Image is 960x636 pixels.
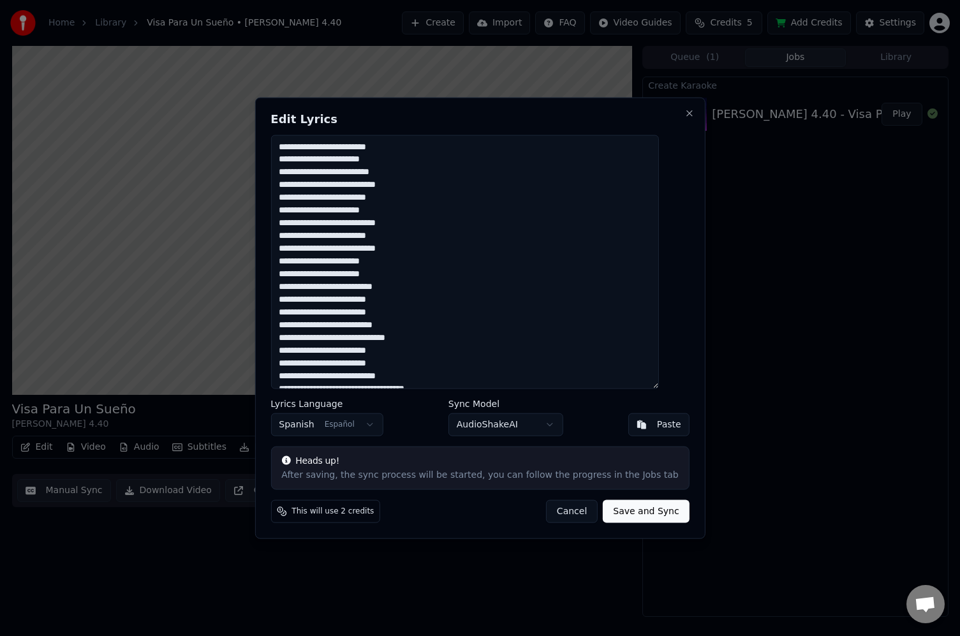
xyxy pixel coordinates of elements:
[628,413,690,436] button: Paste
[281,455,678,468] div: Heads up!
[546,500,598,523] button: Cancel
[270,113,689,124] h2: Edit Lyrics
[603,500,689,523] button: Save and Sync
[292,507,374,517] span: This will use 2 credits
[657,418,681,431] div: Paste
[281,469,678,482] div: After saving, the sync process will be started, you can follow the progress in the Jobs tab
[448,399,563,408] label: Sync Model
[270,399,383,408] label: Lyrics Language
